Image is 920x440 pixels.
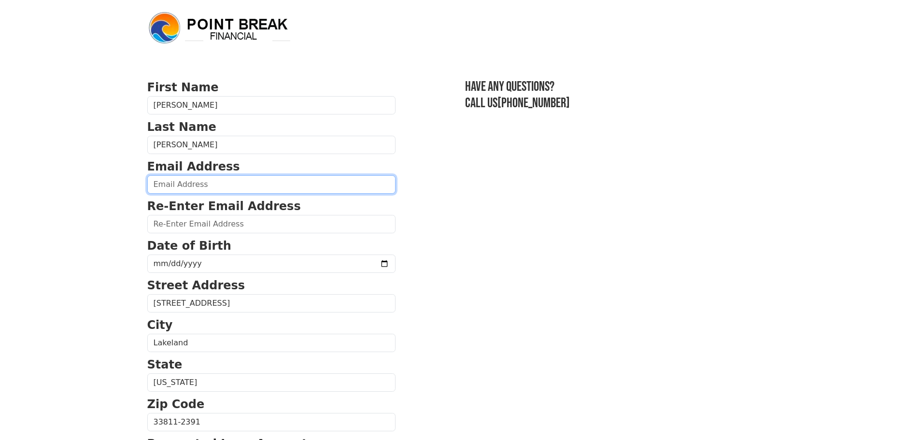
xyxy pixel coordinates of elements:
strong: Street Address [147,279,245,292]
strong: Re-Enter Email Address [147,199,301,213]
strong: Email Address [147,160,240,173]
input: First Name [147,96,396,114]
input: City [147,334,396,352]
strong: First Name [147,81,219,94]
input: Zip Code [147,413,396,431]
input: Re-Enter Email Address [147,215,396,233]
strong: Last Name [147,120,216,134]
strong: Date of Birth [147,239,231,253]
input: Last Name [147,136,396,154]
input: Email Address [147,175,396,194]
strong: City [147,318,173,332]
strong: State [147,358,183,371]
img: logo.png [147,11,292,45]
h3: Call us [465,95,773,112]
strong: Zip Code [147,397,205,411]
h3: Have any questions? [465,79,773,95]
a: [PHONE_NUMBER] [497,95,570,111]
input: Street Address [147,294,396,312]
